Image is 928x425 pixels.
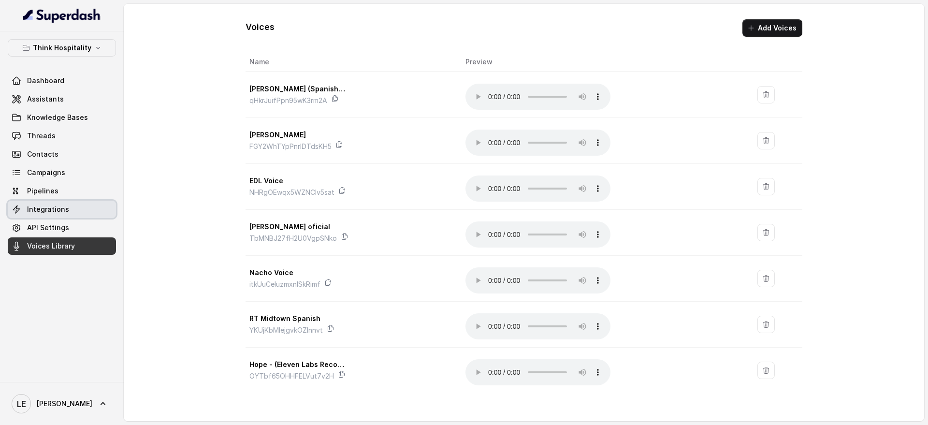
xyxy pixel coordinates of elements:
[249,324,323,336] p: YKUjKbMlejgvkOZlnnvt
[249,370,334,382] p: OYTbf65OHHFELVut7v2H
[249,313,346,324] p: RT Midtown Spanish
[465,130,610,156] audio: Your browser does not support the audio element.
[8,237,116,255] a: Voices Library
[8,219,116,236] a: API Settings
[249,141,332,152] p: FGY2WhTYpPnrIDTdsKH5
[249,267,346,278] p: Nacho Voice
[27,149,58,159] span: Contacts
[8,90,116,108] a: Assistants
[8,164,116,181] a: Campaigns
[8,182,116,200] a: Pipelines
[27,205,69,214] span: Integrations
[465,221,610,248] audio: Your browser does not support the audio element.
[27,241,75,251] span: Voices Library
[249,83,346,95] p: [PERSON_NAME] (Spanish Voice)
[465,313,610,339] audio: Your browser does not support the audio element.
[17,399,26,409] text: LE
[742,19,802,37] button: Add Voices
[249,129,346,141] p: [PERSON_NAME]
[465,267,610,293] audio: Your browser does not support the audio element.
[249,278,320,290] p: itkUuCeluzmxnISkRimf
[8,127,116,145] a: Threads
[37,399,92,409] span: [PERSON_NAME]
[249,187,334,198] p: NHRgOEwqx5WZNClv5sat
[27,113,88,122] span: Knowledge Bases
[27,76,64,86] span: Dashboard
[23,8,101,23] img: light.svg
[8,72,116,89] a: Dashboard
[246,52,458,72] th: Name
[8,39,116,57] button: Think Hospitality
[249,233,337,244] p: TbMNBJ27fH2U0VgpSNko
[249,221,346,233] p: [PERSON_NAME] oficial
[8,390,116,417] a: [PERSON_NAME]
[27,94,64,104] span: Assistants
[465,359,610,385] audio: Your browser does not support the audio element.
[458,52,750,72] th: Preview
[249,95,327,106] p: qHkrJuifPpn95wK3rm2A
[8,146,116,163] a: Contacts
[27,168,65,177] span: Campaigns
[246,19,275,37] h1: Voices
[465,176,610,202] audio: Your browser does not support the audio element.
[33,42,91,54] p: Think Hospitality
[27,186,58,196] span: Pipelines
[465,84,610,110] audio: Your browser does not support the audio element.
[249,359,346,370] p: Hope - (Eleven Labs Recom.)
[27,131,56,141] span: Threads
[8,201,116,218] a: Integrations
[27,223,69,233] span: API Settings
[8,109,116,126] a: Knowledge Bases
[249,175,346,187] p: EDL Voice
